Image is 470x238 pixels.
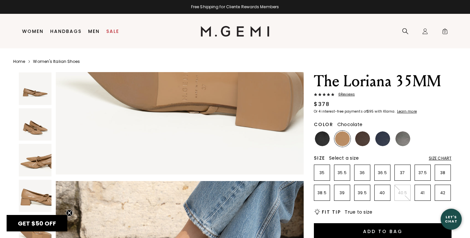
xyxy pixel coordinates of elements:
[314,100,329,108] div: $378
[435,190,451,196] p: 42
[7,215,67,231] div: GET $50 OFFClose teaser
[355,131,370,146] img: Chocolate
[18,219,56,227] span: GET $50 OFF
[315,131,330,146] img: Black
[375,109,396,114] klarna-placement-style-body: with Klarna
[201,26,270,37] img: M.Gemi
[334,190,350,196] p: 39
[314,93,452,98] a: 6Reviews
[396,110,417,114] a: Learn more
[337,121,362,128] span: Chocolate
[322,209,341,215] h2: Fit Tip
[429,156,452,161] div: Size Chart
[415,190,430,196] p: 41
[106,29,119,34] a: Sale
[375,131,390,146] img: Navy
[13,59,25,64] a: Home
[395,170,410,175] p: 37
[441,215,462,223] div: Let's Chat
[314,109,367,114] klarna-placement-style-body: Or 4 interest-free payments of
[442,29,448,36] span: 0
[345,209,372,215] span: True to size
[334,170,350,175] p: 35.5
[395,190,410,196] p: 40.5
[329,155,359,161] span: Select a size
[50,29,82,34] a: Handbags
[19,180,51,212] img: The Loriana 35MM
[375,170,390,175] p: 36.5
[354,170,370,175] p: 36
[354,190,370,196] p: 39.5
[19,144,51,176] img: The Loriana 35MM
[314,72,452,91] h1: The Loriana 35MM
[19,72,51,105] img: The Loriana 35MM
[33,59,80,64] a: Women's Italian Shoes
[314,190,330,196] p: 38.5
[314,155,325,161] h2: Size
[375,190,390,196] p: 40
[314,122,333,127] h2: Color
[314,170,330,175] p: 35
[66,210,73,216] button: Close teaser
[397,109,417,114] klarna-placement-style-cta: Learn more
[435,170,451,175] p: 38
[415,170,430,175] p: 37.5
[88,29,100,34] a: Men
[335,131,350,146] img: Light Tan
[22,29,44,34] a: Women
[367,109,374,114] klarna-placement-style-amount: $95
[395,131,410,146] img: Gunmetal
[334,93,355,96] span: 6 Review s
[19,108,51,141] img: The Loriana 35MM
